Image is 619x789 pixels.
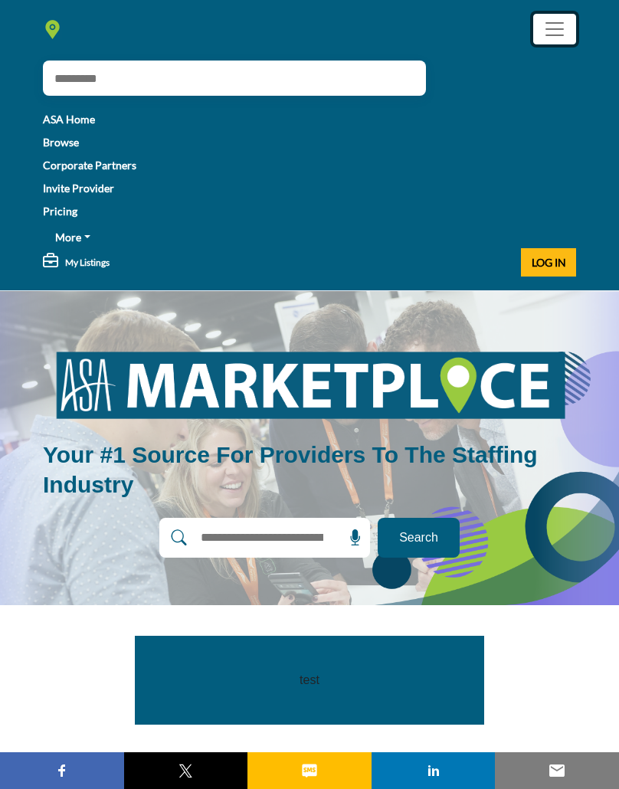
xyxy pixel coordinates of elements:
img: twitter sharing button [176,761,195,780]
input: Search [43,61,395,96]
button: Log In [521,248,576,277]
span: Search [399,529,438,547]
div: My Listings [43,254,110,272]
span: Log In [532,256,566,269]
a: Invite Provider [43,182,114,195]
a: Browse [43,136,79,149]
img: facebook sharing button [53,761,71,780]
a: Corporate Partners [43,159,136,172]
img: image [34,339,585,430]
button: Search [378,518,460,558]
h1: Your #1 Source for Providers to the Staffing Industry [43,440,576,499]
a: More [43,226,103,248]
a: Pricing [43,205,77,218]
img: email sharing button [548,761,566,780]
button: Toggle navigation [533,14,576,44]
img: sms sharing button [300,761,319,780]
a: ASA Home [43,113,95,126]
img: Site Logo [43,20,70,39]
h5: My Listings [65,257,110,269]
p: test [169,671,450,689]
img: linkedin sharing button [424,761,443,780]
